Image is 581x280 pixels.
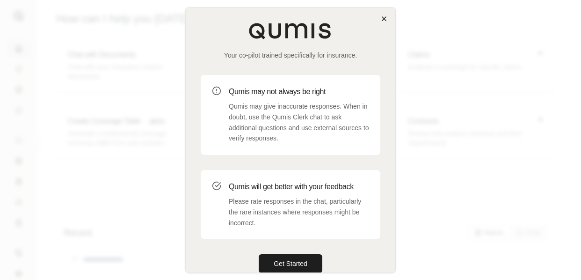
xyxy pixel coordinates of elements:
[229,101,369,144] p: Qumis may give inaccurate responses. When in doubt, use the Qumis Clerk chat to ask additional qu...
[259,254,322,273] button: Get Started
[201,51,380,60] p: Your co-pilot trained specifically for insurance.
[248,22,333,39] img: Qumis Logo
[229,86,369,97] h3: Qumis may not always be right
[229,196,369,228] p: Please rate responses in the chat, particularly the rare instances where responses might be incor...
[229,181,369,192] h3: Qumis will get better with your feedback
